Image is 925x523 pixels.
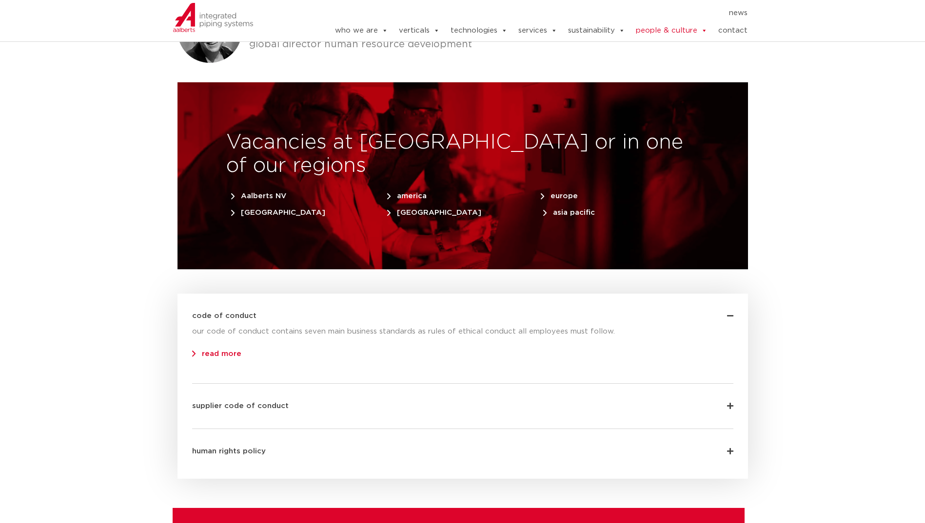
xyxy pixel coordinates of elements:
a: [GEOGRAPHIC_DATA] [387,204,496,216]
span: [GEOGRAPHIC_DATA] [387,209,481,216]
a: services [518,21,557,40]
div: human rights policy [192,429,733,459]
div: supplier code of conduct [192,384,733,414]
span: america [387,192,427,200]
span: Aalberts NV [231,192,286,200]
a: technologies [451,21,508,40]
a: news [729,5,748,21]
a: [GEOGRAPHIC_DATA] [231,204,340,216]
a: verticals [399,21,440,40]
span: asia pacific [543,209,595,216]
a: asia pacific [543,204,610,216]
a: read more [192,350,241,357]
div: code of conduct [192,294,733,324]
a: code of conduct [192,312,256,319]
a: who we are [335,21,388,40]
span: [GEOGRAPHIC_DATA] [231,209,325,216]
a: contact [718,21,748,40]
a: sustainability [568,21,625,40]
a: people & culture [636,21,708,40]
span: europe [541,192,578,200]
a: human rights policy [192,448,266,455]
p: global director human resource development [249,37,748,53]
a: america [387,187,441,200]
nav: Menu [305,5,748,21]
h2: Vacancies at [GEOGRAPHIC_DATA] or in one of our regions [226,131,699,178]
a: Aalberts NV [231,187,301,200]
div: code of conduct [192,324,733,362]
a: europe [541,187,592,200]
p: our code of conduct contains seven main business standards as rules of ethical conduct all employ... [192,324,733,339]
a: supplier code of conduct [192,402,289,410]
